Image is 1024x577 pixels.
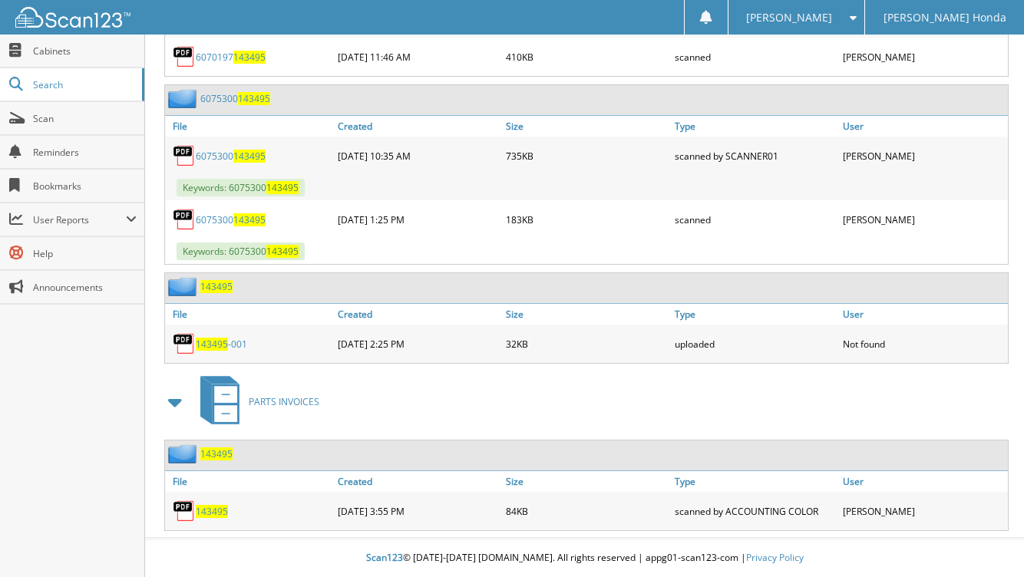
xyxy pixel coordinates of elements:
div: [DATE] 11:46 AM [334,41,503,72]
div: © [DATE]-[DATE] [DOMAIN_NAME]. All rights reserved | appg01-scan123-com | [145,539,1024,577]
span: Announcements [33,281,137,294]
div: 183KB [502,204,671,235]
a: User [839,304,1008,325]
span: Cabinets [33,45,137,58]
img: PDF.png [173,332,196,355]
span: Bookmarks [33,180,137,193]
span: Scan [33,112,137,125]
div: [PERSON_NAME] [839,41,1008,72]
a: Created [334,304,503,325]
div: 84KB [502,496,671,526]
a: Type [671,116,840,137]
div: [DATE] 10:35 AM [334,140,503,171]
div: [PERSON_NAME] [839,204,1008,235]
a: 143495 [196,505,228,518]
a: File [165,304,334,325]
span: 143495 [196,338,228,351]
span: PARTS INVOICES [249,395,319,408]
img: PDF.png [173,208,196,231]
img: folder2.png [168,89,200,108]
a: User [839,116,1008,137]
span: User Reports [33,213,126,226]
a: 6075300143495 [196,213,266,226]
a: 6070197143495 [196,51,266,64]
span: Search [33,78,134,91]
a: Privacy Policy [746,551,804,564]
a: Size [502,116,671,137]
span: Keywords: 6075300 [177,179,305,196]
span: [PERSON_NAME] Honda [884,13,1006,22]
div: [DATE] 2:25 PM [334,328,503,359]
div: Not found [839,328,1008,359]
span: [PERSON_NAME] [746,13,832,22]
a: Size [502,304,671,325]
div: scanned by SCANNER01 [671,140,840,171]
a: Type [671,304,840,325]
div: uploaded [671,328,840,359]
a: Size [502,471,671,492]
a: Type [671,471,840,492]
img: PDF.png [173,45,196,68]
span: 143495 [233,213,266,226]
img: PDF.png [173,144,196,167]
img: folder2.png [168,444,200,463]
div: [PERSON_NAME] [839,496,1008,526]
a: File [165,116,334,137]
span: 143495 [266,245,299,258]
a: 143495 [200,280,233,293]
div: 410KB [502,41,671,72]
a: Created [334,116,503,137]
iframe: Chat Widget [947,503,1024,577]
a: 143495 [200,447,233,460]
div: scanned [671,41,840,72]
div: [DATE] 1:25 PM [334,204,503,235]
span: Keywords: 6075300 [177,242,305,260]
img: folder2.png [168,277,200,296]
div: [DATE] 3:55 PM [334,496,503,526]
div: [PERSON_NAME] [839,140,1008,171]
a: PARTS INVOICES [191,371,319,432]
img: scan123-logo-white.svg [15,7,130,28]
span: Reminders [33,146,137,159]
span: 143495 [233,51,266,64]
div: 32KB [502,328,671,359]
span: Scan123 [366,551,403,564]
a: 6075300143495 [196,150,266,163]
div: scanned by ACCOUNTING COLOR [671,496,840,526]
div: scanned [671,204,840,235]
div: 735KB [502,140,671,171]
span: 143495 [266,181,299,194]
a: 6075300143495 [200,92,270,105]
a: 143495-001 [196,338,247,351]
a: User [839,471,1008,492]
span: Help [33,247,137,260]
a: File [165,471,334,492]
span: 143495 [233,150,266,163]
span: 143495 [238,92,270,105]
img: PDF.png [173,500,196,523]
a: Created [334,471,503,492]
